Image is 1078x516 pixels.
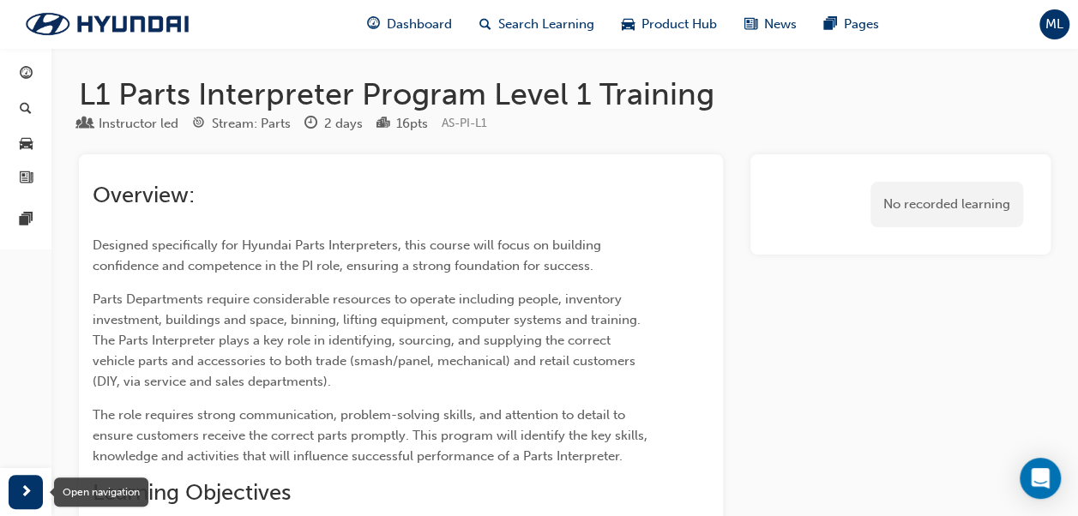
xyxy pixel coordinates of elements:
[99,114,178,134] div: Instructor led
[20,67,33,82] span: guage-icon
[824,14,837,35] span: pages-icon
[641,15,717,34] span: Product Hub
[304,117,317,132] span: clock-icon
[498,15,594,34] span: Search Learning
[1020,458,1061,499] div: Open Intercom Messenger
[442,116,487,130] span: Learning resource code
[20,171,33,187] span: news-icon
[93,407,651,464] span: The role requires strong communication, problem-solving skills, and attention to detail to ensure...
[324,114,363,134] div: 2 days
[192,117,205,132] span: target-icon
[9,6,206,42] img: Trak
[367,14,380,35] span: guage-icon
[1039,9,1069,39] button: ML
[192,113,291,135] div: Stream
[20,102,32,117] span: search-icon
[304,113,363,135] div: Duration
[608,7,731,42] a: car-iconProduct Hub
[744,14,757,35] span: news-icon
[93,479,291,506] span: Learning Objectives
[764,15,797,34] span: News
[20,136,33,152] span: car-icon
[387,15,452,34] span: Dashboard
[810,7,893,42] a: pages-iconPages
[622,14,635,35] span: car-icon
[376,113,428,135] div: Points
[479,14,491,35] span: search-icon
[79,75,1051,113] h1: L1 Parts Interpreter Program Level 1 Training
[54,477,148,507] div: Open navigation
[376,117,389,132] span: podium-icon
[212,114,291,134] div: Stream: Parts
[79,117,92,132] span: learningResourceType_INSTRUCTOR_LED-icon
[20,482,33,503] span: next-icon
[93,182,195,208] span: Overview:
[79,113,178,135] div: Type
[353,7,466,42] a: guage-iconDashboard
[870,182,1023,227] div: No recorded learning
[1045,15,1063,34] span: ML
[466,7,608,42] a: search-iconSearch Learning
[93,291,644,389] span: Parts Departments require considerable resources to operate including people, inventory investmen...
[396,114,428,134] div: 16 pts
[731,7,810,42] a: news-iconNews
[844,15,879,34] span: Pages
[93,237,605,273] span: Designed specifically for Hyundai Parts Interpreters, this course will focus on building confiden...
[20,213,33,228] span: pages-icon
